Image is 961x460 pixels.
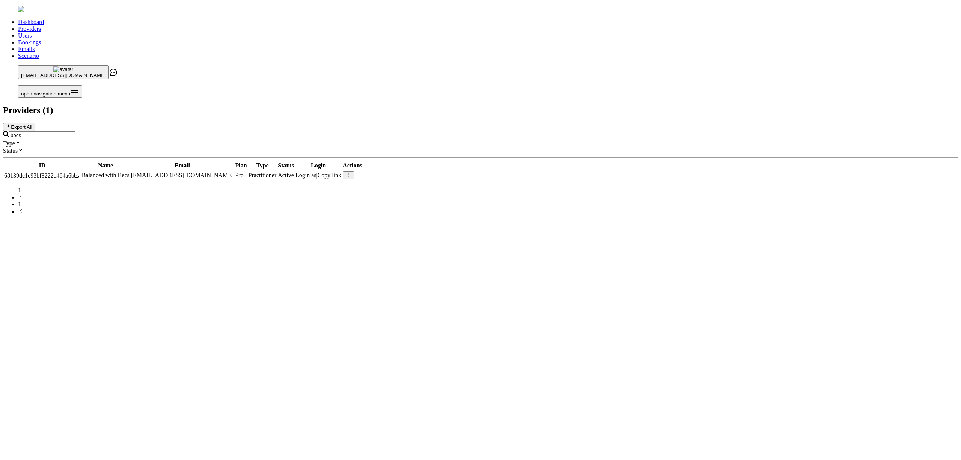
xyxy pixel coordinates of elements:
input: Search by email or name [9,131,75,139]
span: Copy link [318,172,342,178]
button: avatar[EMAIL_ADDRESS][DOMAIN_NAME] [18,65,109,79]
li: previous page button [18,193,958,201]
div: Click to copy [4,172,80,179]
th: Login [295,162,342,169]
a: Providers [18,26,41,32]
a: Emails [18,46,35,52]
th: Status [277,162,294,169]
h2: Providers ( 1 ) [3,105,958,115]
button: Open menu [18,85,82,98]
a: Bookings [18,39,41,45]
span: 1 [18,187,21,193]
li: pagination item 1 active [18,201,958,208]
div: | [295,172,341,179]
th: Name [81,162,130,169]
span: Pro [235,172,243,178]
th: Type [248,162,277,169]
nav: pagination navigation [3,187,958,215]
th: ID [4,162,81,169]
div: Status [3,147,958,154]
img: avatar [53,66,73,72]
span: [EMAIL_ADDRESS][DOMAIN_NAME] [21,72,106,78]
span: open navigation menu [21,91,70,97]
th: Actions [342,162,363,169]
a: Scenario [18,53,39,59]
span: Balanced with Becs [82,172,130,178]
li: next page button [18,208,958,215]
div: Type [3,139,958,147]
th: Email [131,162,234,169]
th: Plan [235,162,247,169]
button: Export All [3,123,35,131]
div: Active [278,172,294,179]
span: [EMAIL_ADDRESS][DOMAIN_NAME] [131,172,234,178]
a: Dashboard [18,19,44,25]
a: Users [18,32,32,39]
span: validated [249,172,277,178]
span: Login as [295,172,316,178]
img: Fluum Logo [18,6,54,13]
